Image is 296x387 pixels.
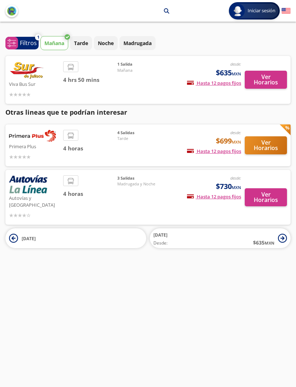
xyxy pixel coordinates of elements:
p: Mañana [44,39,64,47]
span: 4 horas [63,144,117,153]
p: Filtros [20,39,37,47]
button: English [282,6,291,16]
span: 4 Salidas [117,130,168,136]
span: 1 [37,34,39,40]
span: $ 635 [253,239,274,246]
span: Tarde [117,136,168,142]
span: $730 [216,181,241,192]
button: Mañana [40,36,68,50]
p: Noche [98,39,114,47]
p: Viva Bus Sur [9,79,60,88]
button: [DATE]Desde:$635MXN [150,228,291,248]
em: desde: [230,175,241,181]
small: MXN [265,240,274,246]
small: MXN [232,185,241,190]
span: 3 Salidas [117,175,168,181]
span: [DATE] [22,236,36,242]
button: 1Filtros [5,37,39,49]
span: 4 hrs 50 mins [63,76,117,84]
button: Madrugada [119,36,156,50]
button: Ver Horarios [245,188,287,206]
span: Mañana [117,67,168,74]
p: Otras lineas que te podrían interesar [5,107,291,117]
button: [DATE] [5,228,146,248]
span: Hasta 12 pagos fijos [187,148,241,154]
span: Desde: [153,240,167,246]
p: Primera Plus [9,142,60,150]
button: Tarde [70,36,92,50]
p: Tecomán [136,7,158,15]
span: 4 horas [63,190,117,198]
span: $699 [216,136,241,146]
img: Autovías y La Línea [9,175,47,193]
span: Hasta 12 pagos fijos [187,193,241,200]
img: Viva Bus Sur [9,61,44,79]
p: Madrugada [123,39,152,47]
button: Ver Horarios [245,136,287,154]
span: $635 [216,67,241,78]
p: Tarde [74,39,88,47]
p: Autovías y [GEOGRAPHIC_DATA] [9,193,60,209]
button: Ver Horarios [245,71,287,89]
span: Madrugada y Noche [117,181,168,187]
em: desde: [230,130,241,135]
small: MXN [232,71,241,76]
span: [DATE] [153,232,167,238]
button: Noche [94,36,118,50]
small: MXN [232,139,241,145]
span: 1 Salida [117,61,168,67]
img: Primera Plus [9,130,56,142]
span: Iniciar sesión [245,7,278,14]
button: back [5,5,18,17]
p: [GEOGRAPHIC_DATA] [76,7,127,15]
em: desde: [230,61,241,67]
span: Hasta 12 pagos fijos [187,80,241,86]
